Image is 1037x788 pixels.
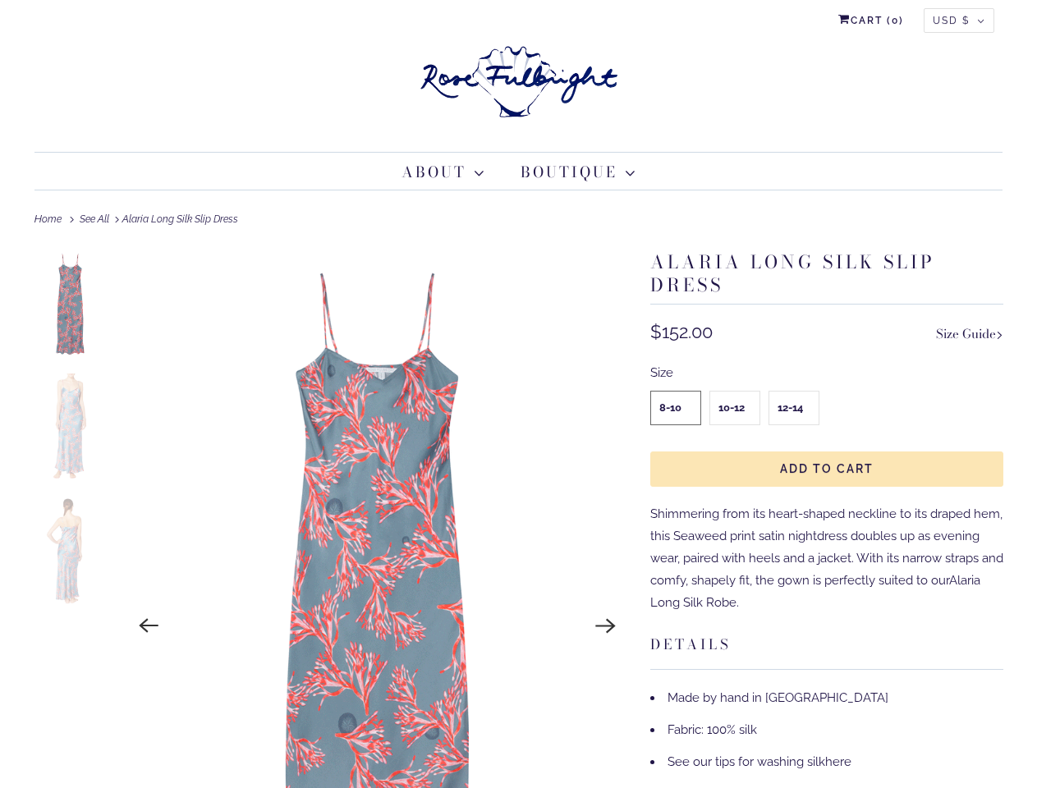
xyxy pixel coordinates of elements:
[650,451,1003,487] button: Add to Cart
[521,161,636,183] a: Boutique
[769,392,819,424] label: 12-14
[34,213,62,225] span: Home
[34,250,107,358] img: Alaria Long Silk Slip Dress
[80,213,109,225] a: See All
[588,608,624,644] button: Next
[710,392,759,424] label: 10-12
[892,15,899,26] span: 0
[650,682,1003,714] li: Made by hand in [GEOGRAPHIC_DATA]
[924,8,994,33] button: USD $
[838,8,904,33] a: Cart (0)
[650,573,980,610] a: Alaria Long Silk Robe
[650,714,1003,746] li: Fabric: 100% silk
[401,161,484,183] a: About
[650,746,1003,778] li: See our tips for washing silk
[131,608,167,644] button: Previous
[650,362,1003,384] div: Size
[780,462,874,475] span: Add to Cart
[650,630,1003,670] h3: Details
[650,321,713,342] span: $152.00
[650,503,1003,614] p: Shimmering from its heart-shaped neckline to its draped hem, this Seaweed print satin nightdress ...
[825,754,851,769] a: here
[34,373,107,481] img: Alaria Long Silk Slip Dress
[650,250,1003,305] h1: Alaria Long Silk Slip Dress
[651,392,700,424] label: 8-10
[34,200,1003,241] div: Alaria Long Silk Slip Dress
[34,497,107,604] img: Alaria Long Silk Slip Dress
[34,213,67,225] a: Home
[936,321,1003,345] a: Size Guide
